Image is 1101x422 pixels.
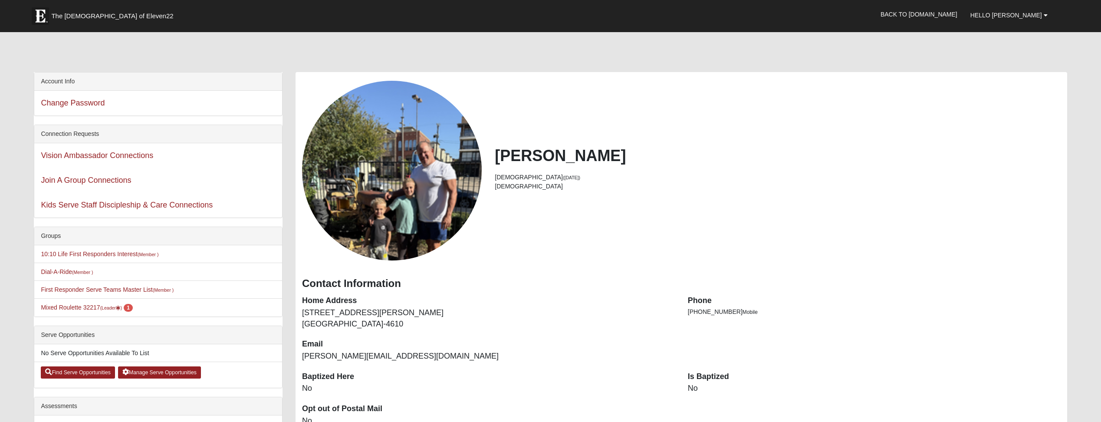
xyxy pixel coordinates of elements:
a: Kids Serve Staff Discipleship & Care Connections [41,201,213,209]
span: The [DEMOGRAPHIC_DATA] of Eleven22 [51,12,173,20]
li: [PHONE_NUMBER] [688,307,1061,316]
a: Hello [PERSON_NAME] [964,4,1054,26]
dd: No [688,383,1061,394]
dt: Home Address [302,295,675,307]
small: (Leader ) [100,305,122,310]
dt: Baptized Here [302,371,675,382]
h3: Contact Information [302,277,1061,290]
a: 10:10 Life First Responders Interest(Member ) [41,251,158,257]
dt: Opt out of Postal Mail [302,403,675,415]
div: Account Info [34,73,282,91]
li: No Serve Opportunities Available To List [34,344,282,362]
h2: [PERSON_NAME] [495,146,1060,165]
small: (Member ) [138,252,158,257]
a: Mixed Roulette 32217(Leader) 1 [41,304,132,311]
dt: Phone [688,295,1061,307]
div: Groups [34,227,282,245]
a: Join A Group Connections [41,176,131,185]
dt: Is Baptized [688,371,1061,382]
a: Dial-A-Ride(Member ) [41,268,93,275]
div: Serve Opportunities [34,326,282,344]
a: Vision Ambassador Connections [41,151,153,160]
li: [DEMOGRAPHIC_DATA] [495,173,1060,182]
a: Find Serve Opportunities [41,366,115,379]
a: View Fullsize Photo [302,81,482,260]
a: First Responder Serve Teams Master List(Member ) [41,286,174,293]
dd: [PERSON_NAME][EMAIL_ADDRESS][DOMAIN_NAME] [302,351,675,362]
li: [DEMOGRAPHIC_DATA] [495,182,1060,191]
dt: Email [302,339,675,350]
small: ([DATE]) [563,175,580,180]
a: Manage Serve Opportunities [118,366,201,379]
dd: No [302,383,675,394]
span: number of pending members [124,304,133,312]
img: Eleven22 logo [32,7,49,25]
div: Assessments [34,397,282,415]
span: Hello [PERSON_NAME] [970,12,1042,19]
small: (Member ) [72,270,93,275]
dd: [STREET_ADDRESS][PERSON_NAME] [GEOGRAPHIC_DATA]-4610 [302,307,675,330]
div: Connection Requests [34,125,282,143]
small: (Member ) [153,287,174,293]
a: Change Password [41,99,105,107]
span: Mobile [743,309,758,315]
a: Back to [DOMAIN_NAME] [874,3,964,25]
a: The [DEMOGRAPHIC_DATA] of Eleven22 [27,3,201,25]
